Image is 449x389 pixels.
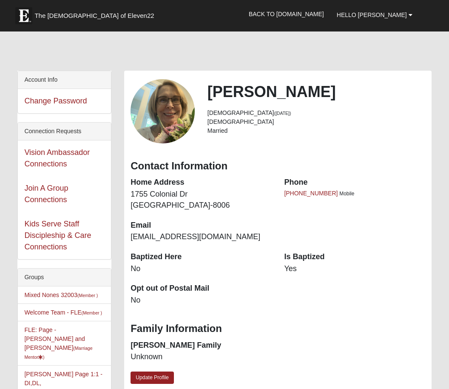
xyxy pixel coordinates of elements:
[284,263,425,275] dd: Yes
[18,269,111,286] div: Groups
[18,71,111,89] div: Account Info
[131,189,271,211] dd: 1755 Colonial Dr [GEOGRAPHIC_DATA]-8006
[131,220,271,231] dt: Email
[131,263,271,275] dd: No
[131,372,174,384] a: Update Profile
[131,232,271,243] dd: [EMAIL_ADDRESS][DOMAIN_NAME]
[24,184,68,204] a: Join A Group Connections
[82,310,102,315] small: (Member )
[284,190,338,197] a: [PHONE_NUMBER]
[131,295,271,306] dd: No
[207,117,425,126] li: [DEMOGRAPHIC_DATA]
[18,123,111,140] div: Connection Requests
[274,111,291,116] small: ([DATE])
[284,252,425,263] dt: Is Baptized
[131,340,271,351] dt: [PERSON_NAME] Family
[339,191,354,197] span: Mobile
[24,97,87,105] a: Change Password
[24,326,92,360] a: FLE: Page - [PERSON_NAME] and [PERSON_NAME](Marriage Mentor)
[131,352,271,363] dd: Unknown
[24,292,98,298] a: Mixed Nones 32003(Member )
[284,177,425,188] dt: Phone
[131,79,195,143] a: View Fullsize Photo
[207,83,425,101] h2: [PERSON_NAME]
[207,126,425,135] li: Married
[131,323,425,335] h3: Family Information
[77,293,98,298] small: (Member )
[11,3,181,24] a: The [DEMOGRAPHIC_DATA] of Eleven22
[207,109,425,117] li: [DEMOGRAPHIC_DATA]
[131,283,271,294] dt: Opt out of Postal Mail
[34,11,154,20] span: The [DEMOGRAPHIC_DATA] of Eleven22
[131,252,271,263] dt: Baptized Here
[330,4,419,26] a: Hello [PERSON_NAME]
[24,220,91,251] a: Kids Serve Staff Discipleship & Care Connections
[337,11,407,18] span: Hello [PERSON_NAME]
[242,3,330,25] a: Back to [DOMAIN_NAME]
[24,148,90,168] a: Vision Ambassador Connections
[24,309,102,316] a: Welcome Team - FLE(Member )
[131,177,271,188] dt: Home Address
[15,7,32,24] img: Eleven22 logo
[131,160,425,172] h3: Contact Information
